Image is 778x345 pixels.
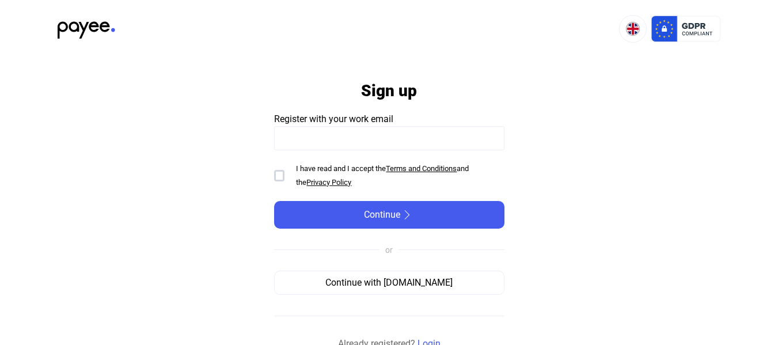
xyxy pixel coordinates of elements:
u: Privacy Policy [306,178,351,187]
img: black-payee-blue-dot.svg [58,15,115,39]
div: or [385,243,393,257]
img: gdpr [651,15,720,43]
h1: Sign up [361,81,417,101]
a: Terms and Conditions [386,164,457,173]
img: arrow-right-white [400,210,414,219]
div: Continue with [DOMAIN_NAME] [278,276,500,290]
button: EN [619,15,647,43]
button: Continue with [DOMAIN_NAME] [274,271,504,295]
a: Privacy Policy [306,178,353,187]
button: Continuearrow-right-white [274,201,504,229]
span: Register with your work email [274,113,393,124]
span: Continue [364,208,400,222]
img: EN [626,22,640,36]
span: I have read and I accept the [296,164,386,173]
